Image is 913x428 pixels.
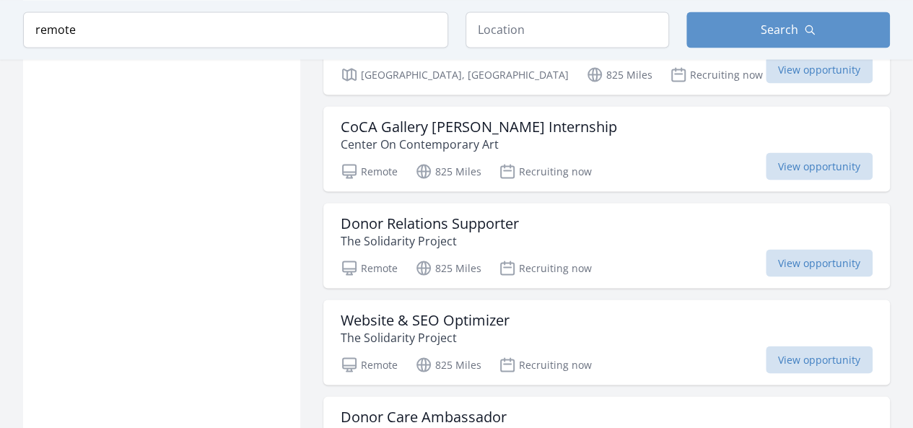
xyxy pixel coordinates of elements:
h3: Website & SEO Optimizer [341,311,510,328]
input: Location [466,12,669,48]
p: Recruiting now [499,356,592,373]
a: CoCA Gallery [PERSON_NAME] Internship Center On Contemporary Art Remote 825 Miles Recruiting now ... [323,106,890,191]
a: Website & SEO Optimizer The Solidarity Project Remote 825 Miles Recruiting now View opportunity [323,300,890,385]
p: Remote [341,259,398,276]
a: Donor Relations Supporter The Solidarity Project Remote 825 Miles Recruiting now View opportunity [323,203,890,288]
span: View opportunity [766,152,873,180]
span: View opportunity [766,346,873,373]
span: View opportunity [766,249,873,276]
p: Recruiting now [670,66,763,83]
p: Recruiting now [499,162,592,180]
p: 825 Miles [586,66,652,83]
input: Keyword [23,12,448,48]
p: 825 Miles [415,356,481,373]
span: View opportunity [766,56,873,83]
button: Search [686,12,890,48]
p: [GEOGRAPHIC_DATA], [GEOGRAPHIC_DATA] [341,66,569,83]
p: 825 Miles [415,259,481,276]
p: The Solidarity Project [341,232,519,249]
h3: CoCA Gallery [PERSON_NAME] Internship [341,118,617,135]
p: Center On Contemporary Art [341,135,617,152]
h3: Donor Care Ambassador [341,408,507,425]
span: Search [761,21,798,38]
p: Remote [341,162,398,180]
h3: Donor Relations Supporter [341,214,519,232]
p: Remote [341,356,398,373]
p: 825 Miles [415,162,481,180]
p: Recruiting now [499,259,592,276]
p: The Solidarity Project [341,328,510,346]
